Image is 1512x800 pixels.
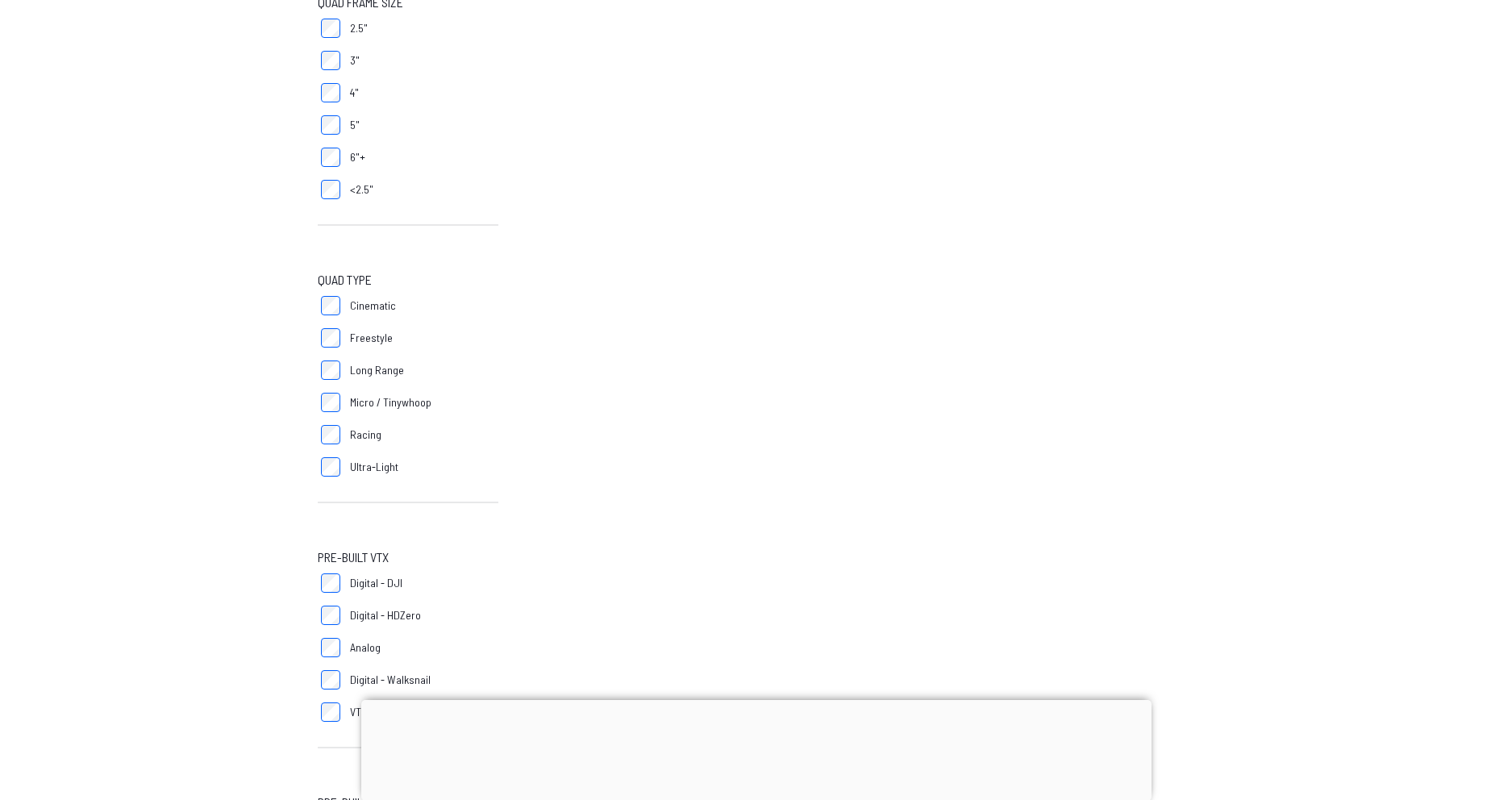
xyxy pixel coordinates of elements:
iframe: Advertisement [361,700,1152,797]
input: Cinematic [321,296,340,315]
input: Micro / Tinywhoop [321,393,340,412]
span: Racing [350,427,381,443]
input: Digital - HDZero [321,606,340,625]
input: Digital - Walksnail [321,670,340,690]
span: Long Range [350,362,404,378]
span: Digital - HDZero [350,607,421,623]
input: 6"+ [321,148,340,167]
span: VTX Not Included [350,704,426,720]
span: 3" [350,52,360,69]
span: 6"+ [350,149,365,165]
span: Quad Type [318,270,372,290]
span: Pre-Built VTX [318,548,389,567]
input: Ultra-Light [321,457,340,477]
span: Micro / Tinywhoop [350,394,431,410]
span: Freestyle [350,330,393,346]
input: 3" [321,51,340,70]
span: Ultra-Light [350,459,398,475]
input: Digital - DJI [321,573,340,593]
span: Digital - DJI [350,575,402,591]
input: 5" [321,115,340,135]
span: Digital - Walksnail [350,672,431,688]
span: Analog [350,640,381,656]
input: 2.5" [321,19,340,38]
input: Freestyle [321,328,340,348]
span: 4" [350,85,359,101]
input: Racing [321,425,340,444]
span: 5" [350,117,360,133]
input: 4" [321,83,340,102]
input: VTX Not Included [321,702,340,722]
span: <2.5" [350,181,373,198]
input: <2.5" [321,180,340,199]
input: Long Range [321,360,340,380]
input: Analog [321,638,340,657]
span: 2.5" [350,20,368,36]
span: Cinematic [350,298,396,314]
